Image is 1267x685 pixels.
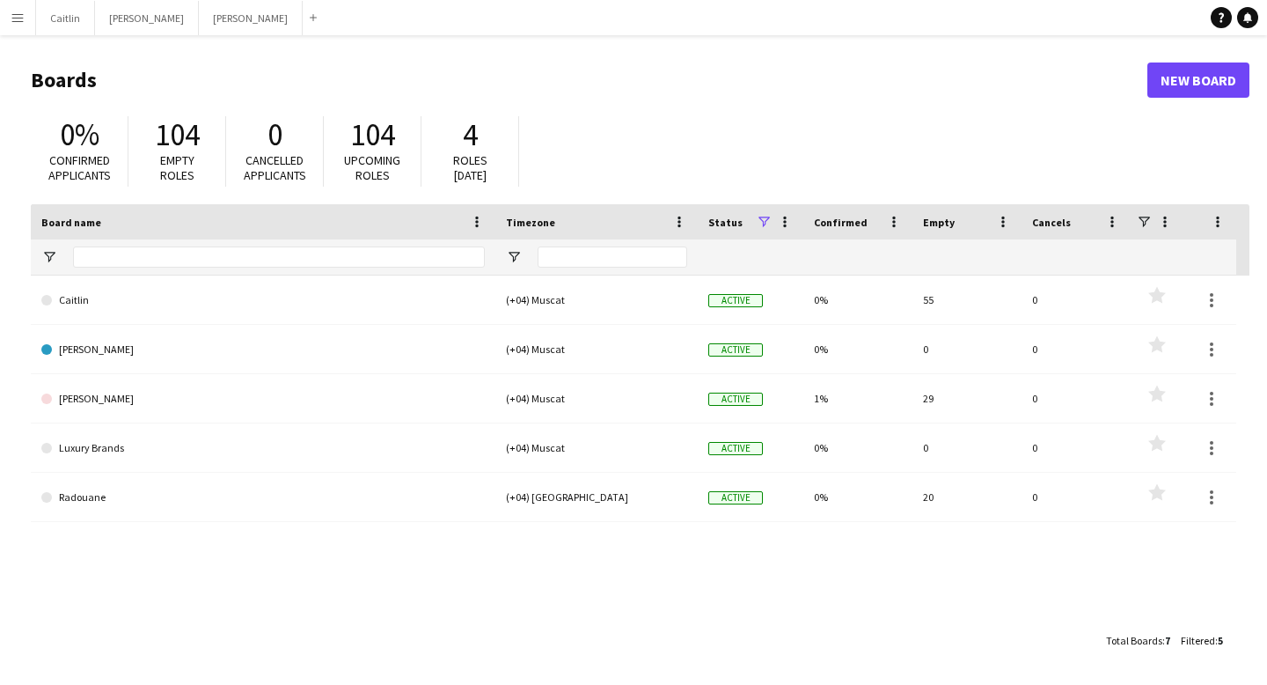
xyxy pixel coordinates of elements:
[155,115,200,154] span: 104
[41,216,101,229] span: Board name
[814,216,868,229] span: Confirmed
[803,276,912,324] div: 0%
[923,216,955,229] span: Empty
[803,424,912,472] div: 0%
[495,473,698,521] div: (+04) [GEOGRAPHIC_DATA]
[708,294,763,307] span: Active
[912,325,1022,373] div: 0
[41,325,485,374] a: [PERSON_NAME]
[31,67,1147,93] h1: Boards
[1022,325,1131,373] div: 0
[1022,473,1131,521] div: 0
[495,424,698,472] div: (+04) Muscat
[350,115,395,154] span: 104
[95,1,199,35] button: [PERSON_NAME]
[708,343,763,357] span: Active
[912,374,1022,423] div: 29
[41,424,485,473] a: Luxury Brands
[495,374,698,423] div: (+04) Muscat
[1022,374,1131,423] div: 0
[199,1,303,35] button: [PERSON_NAME]
[48,152,111,183] span: Confirmed applicants
[36,1,95,35] button: Caitlin
[912,473,1022,521] div: 20
[41,249,57,265] button: Open Filter Menu
[1147,63,1249,98] a: New Board
[463,115,478,154] span: 4
[267,115,282,154] span: 0
[708,442,763,455] span: Active
[506,249,522,265] button: Open Filter Menu
[803,374,912,423] div: 1%
[1106,634,1162,647] span: Total Boards
[1106,623,1170,658] div: :
[538,247,687,268] input: Timezone Filter Input
[1022,424,1131,472] div: 0
[244,152,306,183] span: Cancelled applicants
[41,473,485,522] a: Radouane
[708,393,763,406] span: Active
[1218,634,1223,647] span: 5
[708,216,743,229] span: Status
[41,276,485,325] a: Caitlin
[1165,634,1170,647] span: 7
[912,424,1022,472] div: 0
[495,276,698,324] div: (+04) Muscat
[1181,623,1223,658] div: :
[453,152,487,183] span: Roles [DATE]
[803,473,912,521] div: 0%
[1022,276,1131,324] div: 0
[344,152,400,183] span: Upcoming roles
[1181,634,1215,647] span: Filtered
[41,374,485,424] a: [PERSON_NAME]
[73,247,485,268] input: Board name Filter Input
[708,491,763,505] span: Active
[803,325,912,373] div: 0%
[506,216,555,229] span: Timezone
[60,115,99,154] span: 0%
[160,152,194,183] span: Empty roles
[1032,216,1071,229] span: Cancels
[912,276,1022,324] div: 55
[495,325,698,373] div: (+04) Muscat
